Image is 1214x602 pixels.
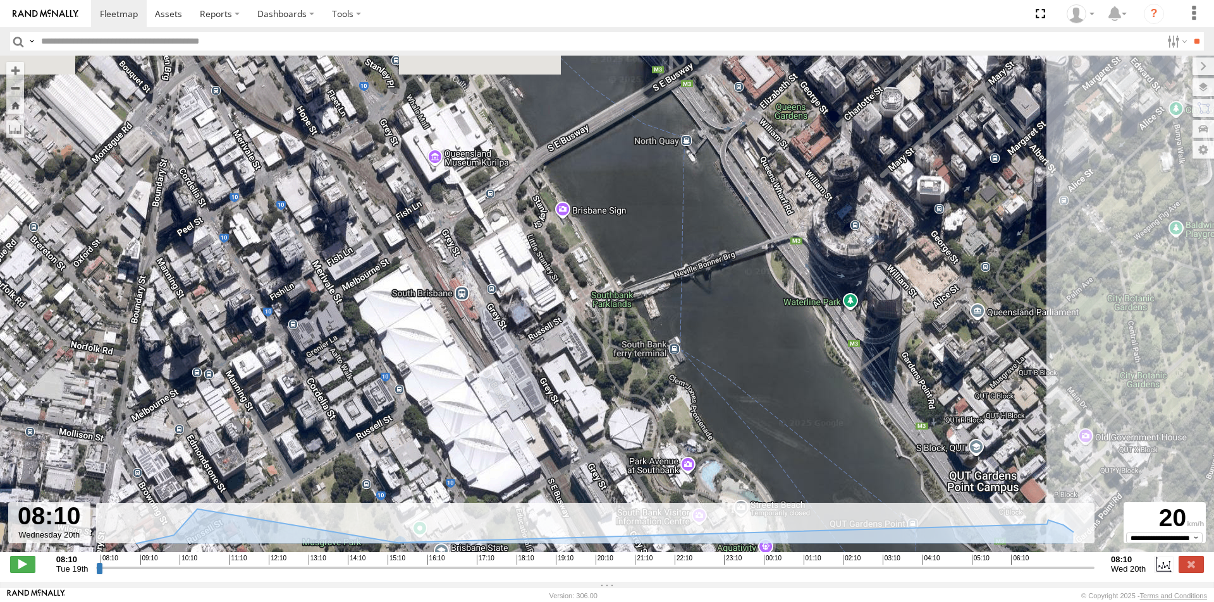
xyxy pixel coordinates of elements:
span: 04:10 [922,555,940,565]
i: ? [1144,4,1164,24]
div: 20 [1125,504,1204,533]
span: 05:10 [972,555,990,565]
span: 19:10 [556,555,573,565]
strong: 08:10 [1111,555,1146,564]
span: 20:10 [596,555,613,565]
span: 17:10 [477,555,494,565]
label: Measure [6,120,24,138]
a: Visit our Website [7,589,65,602]
div: Version: 306.00 [549,592,598,599]
span: Wed 20th Aug 2025 [1111,564,1146,574]
button: Zoom out [6,79,24,97]
span: 09:10 [140,555,158,565]
div: © Copyright 2025 - [1081,592,1207,599]
span: 08:10 [101,555,118,565]
label: Map Settings [1193,141,1214,159]
label: Play/Stop [10,556,35,572]
img: rand-logo.svg [13,9,78,18]
button: Zoom Home [6,97,24,114]
span: 11:10 [229,555,247,565]
span: 10:10 [180,555,197,565]
span: 01:10 [804,555,821,565]
span: Tue 19th Aug 2025 [56,564,89,574]
span: 00:10 [764,555,782,565]
span: 13:10 [309,555,326,565]
label: Close [1179,556,1204,572]
span: 18:10 [517,555,534,565]
div: Laura Van Bruggen [1062,4,1099,23]
span: 16:10 [427,555,445,565]
span: 23:10 [724,555,742,565]
label: Search Filter Options [1162,32,1189,51]
span: 15:10 [388,555,405,565]
span: 02:10 [843,555,861,565]
span: 03:10 [883,555,900,565]
span: 06:10 [1011,555,1029,565]
span: 21:10 [635,555,653,565]
strong: 08:10 [56,555,89,564]
span: 12:10 [269,555,286,565]
button: Zoom in [6,62,24,79]
a: Terms and Conditions [1140,592,1207,599]
span: 22:10 [675,555,692,565]
span: 14:10 [348,555,365,565]
label: Search Query [27,32,37,51]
